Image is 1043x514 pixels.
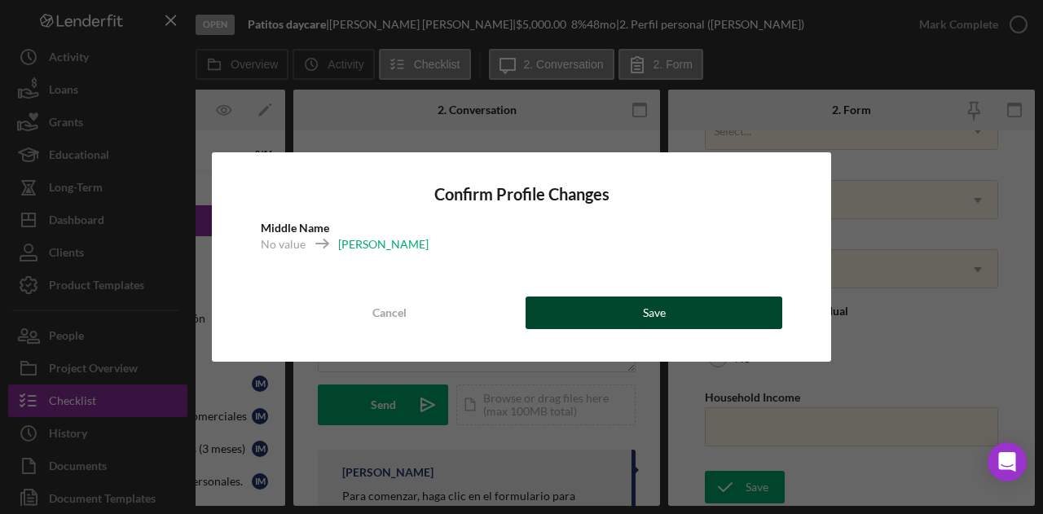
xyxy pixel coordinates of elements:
[643,297,666,329] div: Save
[372,297,407,329] div: Cancel
[526,297,782,329] button: Save
[338,236,429,253] div: [PERSON_NAME]
[261,297,517,329] button: Cancel
[988,442,1027,481] div: Open Intercom Messenger
[261,221,329,235] b: Middle Name
[261,236,306,253] div: No value
[261,185,782,204] h4: Confirm Profile Changes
